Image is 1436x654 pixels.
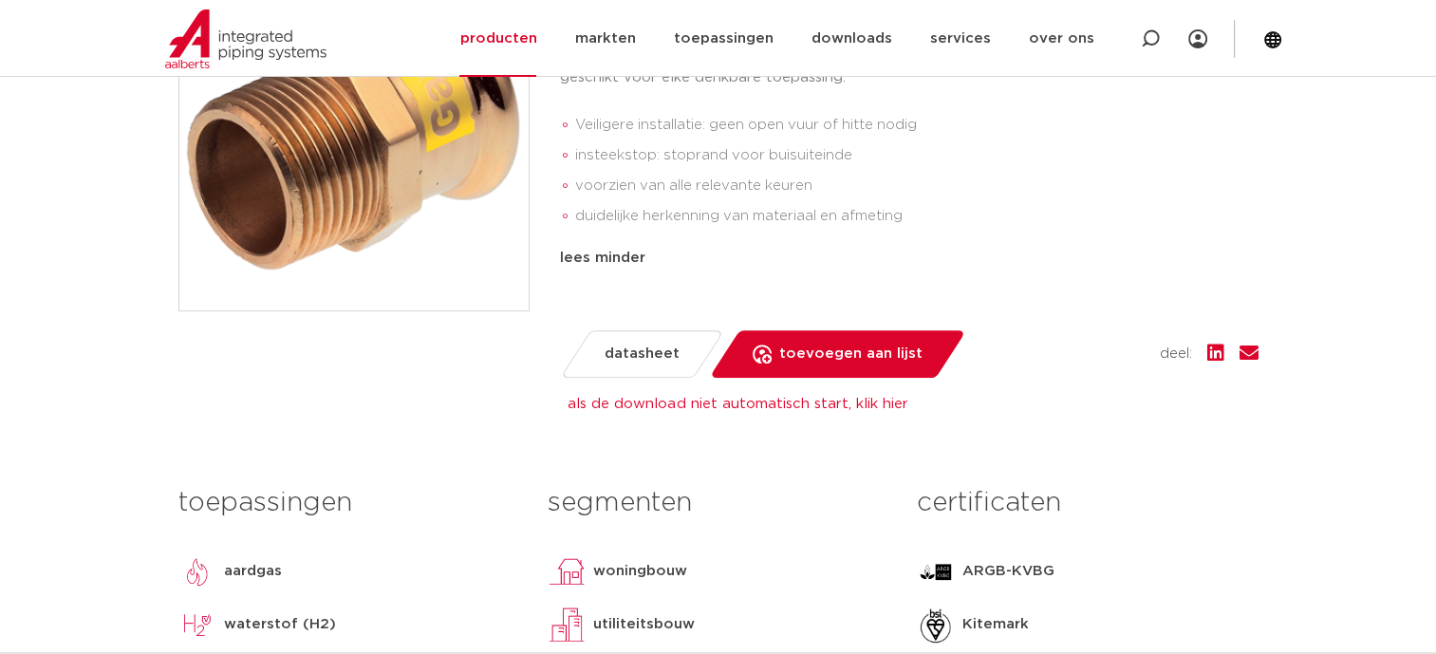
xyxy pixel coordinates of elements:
li: duidelijke herkenning van materiaal en afmeting [575,201,1259,232]
li: insteekstop: stoprand voor buisuiteinde [575,140,1259,171]
h3: segmenten [548,484,888,522]
h3: certificaten [917,484,1258,522]
p: Kitemark [962,613,1029,636]
div: lees minder [560,247,1259,270]
img: ARGB-KVBG [917,552,955,590]
img: utiliteitsbouw [548,606,586,644]
p: woningbouw [593,560,687,583]
span: datasheet [605,339,680,369]
a: datasheet [559,330,723,378]
a: als de download niet automatisch start, klik hier [568,397,907,411]
p: utiliteitsbouw [593,613,695,636]
img: waterstof (H2) [178,606,216,644]
img: aardgas [178,552,216,590]
li: Veiligere installatie: geen open vuur of hitte nodig [575,110,1259,140]
p: ARGB-KVBG [962,560,1054,583]
p: aardgas [224,560,282,583]
img: Kitemark [917,606,955,644]
li: voorzien van alle relevante keuren [575,171,1259,201]
img: woningbouw [548,552,586,590]
span: deel: [1160,343,1192,365]
span: toevoegen aan lijst [779,339,923,369]
p: waterstof (H2) [224,613,336,636]
h3: toepassingen [178,484,519,522]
